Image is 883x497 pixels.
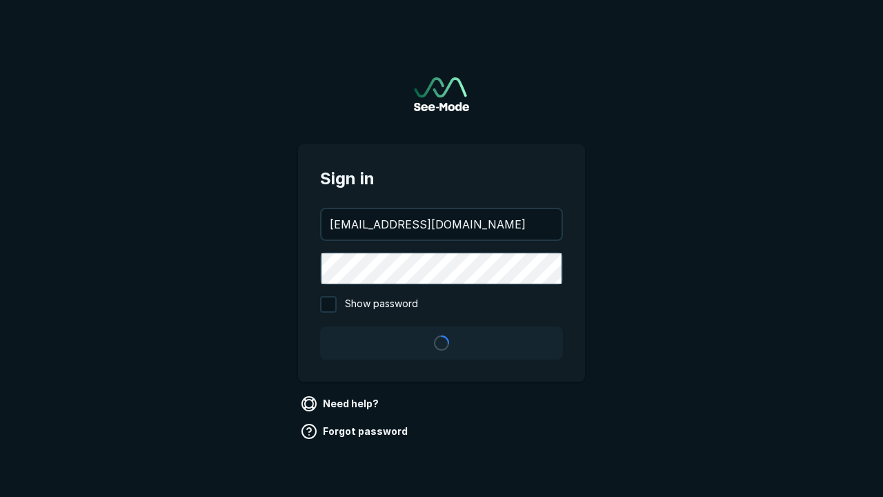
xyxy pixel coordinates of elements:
span: Sign in [320,166,563,191]
a: Forgot password [298,420,413,442]
img: See-Mode Logo [414,77,469,111]
a: Go to sign in [414,77,469,111]
span: Show password [345,296,418,313]
input: your@email.com [321,209,562,240]
a: Need help? [298,393,384,415]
